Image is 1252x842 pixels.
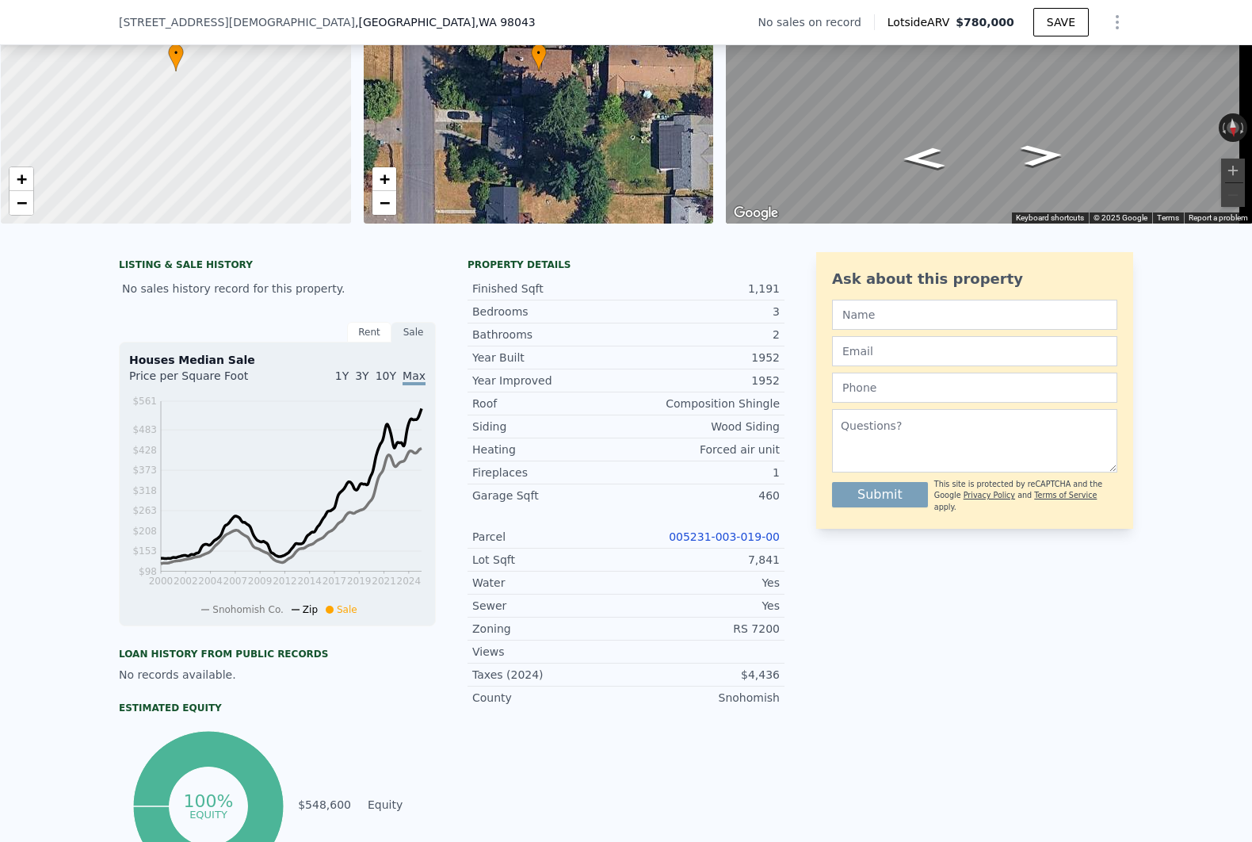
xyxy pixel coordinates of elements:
[832,482,928,507] button: Submit
[168,44,184,71] div: •
[832,373,1117,403] input: Phone
[730,203,782,224] img: Google
[139,566,157,577] tspan: $98
[626,552,780,568] div: 7,841
[1002,140,1082,171] path: Go West, 225th St SW
[372,576,396,587] tspan: 2021
[1239,113,1248,142] button: Rotate clockwise
[391,322,436,343] div: Sale
[964,491,1015,499] a: Privacy Policy
[531,46,547,60] span: •
[832,336,1117,366] input: Email
[403,369,426,385] span: Max
[626,304,780,320] div: 3
[472,690,626,706] div: County
[379,169,389,189] span: +
[223,576,248,587] tspan: 2007
[472,598,626,614] div: Sewer
[626,419,780,434] div: Wood Siding
[472,350,626,366] div: Year Built
[626,281,780,297] div: 1,191
[1094,213,1147,222] span: © 2025 Google
[1189,213,1248,222] a: Report a problem
[1033,8,1089,36] button: SAVE
[132,485,157,496] tspan: $318
[626,575,780,591] div: Yes
[347,322,391,343] div: Rent
[129,352,426,368] div: Houses Median Sale
[626,396,780,411] div: Composition Shingle
[626,621,780,637] div: RS 7200
[10,167,33,191] a: Zoom in
[297,576,322,587] tspan: 2014
[1226,113,1240,142] button: Reset the view
[884,143,963,174] path: Go East, 225th St SW
[365,796,436,813] td: Equity
[626,327,780,343] div: 2
[379,193,389,212] span: −
[472,442,626,457] div: Heating
[626,488,780,503] div: 460
[1157,213,1179,222] a: Terms
[273,576,297,587] tspan: 2012
[1221,159,1245,182] button: Zoom in
[337,604,357,615] span: Sale
[132,526,157,537] tspan: $208
[669,530,780,543] a: 005231-003-019-00
[626,350,780,366] div: 1952
[132,505,157,516] tspan: $263
[1219,113,1227,142] button: Rotate counterclockwise
[472,465,626,480] div: Fireplaces
[472,667,626,683] div: Taxes (2024)
[934,479,1117,513] div: This site is protected by reCAPTCHA and the Google and apply.
[372,167,396,191] a: Zoom in
[626,465,780,480] div: 1
[472,419,626,434] div: Siding
[472,529,626,545] div: Parcel
[956,16,1014,29] span: $780,000
[626,667,780,683] div: $4,436
[832,300,1117,330] input: Name
[149,576,174,587] tspan: 2000
[626,598,780,614] div: Yes
[132,424,157,435] tspan: $483
[132,545,157,557] tspan: $153
[758,14,874,30] div: No sales on record
[468,258,784,271] div: Property details
[347,576,372,587] tspan: 2019
[119,274,436,303] div: No sales history record for this property.
[472,327,626,343] div: Bathrooms
[132,465,157,476] tspan: $373
[372,191,396,215] a: Zoom out
[472,281,626,297] div: Finished Sqft
[626,442,780,457] div: Forced air unit
[323,576,347,587] tspan: 2017
[531,44,547,71] div: •
[1221,183,1245,207] button: Zoom out
[1016,212,1084,224] button: Keyboard shortcuts
[730,203,782,224] a: Open this area in Google Maps (opens a new window)
[355,14,536,30] span: , [GEOGRAPHIC_DATA]
[475,16,536,29] span: , WA 98043
[335,369,349,382] span: 1Y
[626,373,780,388] div: 1952
[472,488,626,503] div: Garage Sqft
[248,576,273,587] tspan: 2009
[1101,6,1133,38] button: Show Options
[174,576,198,587] tspan: 2002
[132,445,157,456] tspan: $428
[472,304,626,320] div: Bedrooms
[472,552,626,568] div: Lot Sqft
[472,373,626,388] div: Year Improved
[472,396,626,411] div: Roof
[119,702,436,714] div: Estimated Equity
[832,268,1117,290] div: Ask about this property
[212,604,284,615] span: Snohomish Co.
[472,621,626,637] div: Zoning
[189,808,227,820] tspan: equity
[397,576,422,587] tspan: 2024
[1034,491,1097,499] a: Terms of Service
[183,791,233,811] tspan: 100%
[10,191,33,215] a: Zoom out
[119,14,355,30] span: [STREET_ADDRESS][DEMOGRAPHIC_DATA]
